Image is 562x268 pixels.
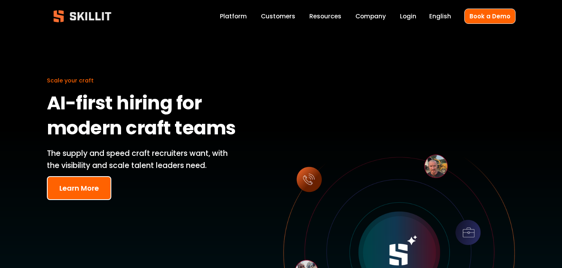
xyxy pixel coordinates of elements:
p: The supply and speed craft recruiters want, with the visibility and scale talent leaders need. [47,148,240,172]
div: language picker [429,11,451,21]
img: Skillit [47,5,118,28]
a: folder dropdown [309,11,341,21]
a: Customers [261,11,295,21]
button: Learn More [47,176,111,200]
a: Login [400,11,416,21]
span: Scale your craft [47,77,94,84]
a: Platform [220,11,247,21]
span: English [429,12,451,21]
a: Company [355,11,386,21]
strong: AI-first hiring for modern craft teams [47,89,236,146]
a: Book a Demo [464,9,516,24]
span: Resources [309,12,341,21]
